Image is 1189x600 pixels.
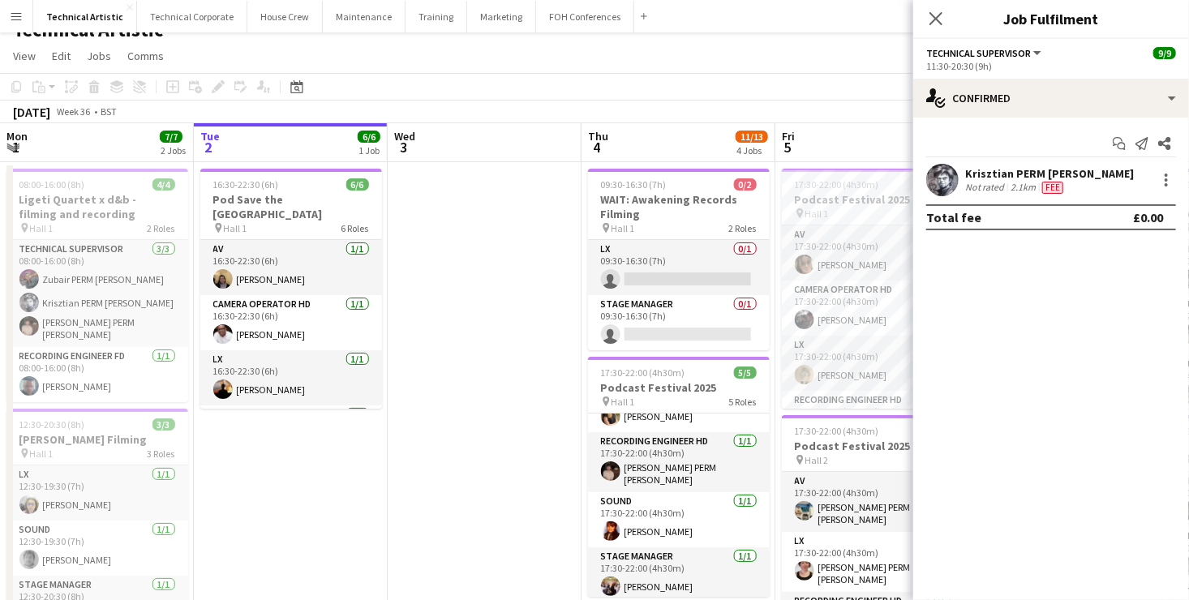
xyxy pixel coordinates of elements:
[6,240,188,347] app-card-role: Technical Supervisor3/308:00-16:00 (8h)Zubair PERM [PERSON_NAME]Krisztian PERM [PERSON_NAME][PERS...
[19,418,85,431] span: 12:30-20:30 (8h)
[13,104,50,120] div: [DATE]
[6,465,188,521] app-card-role: LX1/112:30-19:30 (7h)[PERSON_NAME]
[6,45,42,66] a: View
[782,225,964,281] app-card-role: AV1/117:30-22:00 (4h30m)[PERSON_NAME]
[13,49,36,63] span: View
[1042,182,1063,194] span: Fee
[392,138,415,156] span: 3
[1133,209,1163,225] div: £0.00
[200,295,382,350] app-card-role: Camera Operator HD1/116:30-22:30 (6h)[PERSON_NAME]
[224,222,247,234] span: Hall 1
[200,129,220,144] span: Tue
[394,129,415,144] span: Wed
[926,47,1044,59] button: Technical Supervisor
[101,105,117,118] div: BST
[323,1,406,32] button: Maintenance
[926,47,1031,59] span: Technical Supervisor
[588,295,770,350] app-card-role: Stage Manager0/109:30-16:30 (7h)
[601,366,685,379] span: 17:30-22:00 (4h30m)
[152,418,175,431] span: 3/3
[19,178,85,191] span: 08:00-16:00 (8h)
[346,178,369,191] span: 6/6
[782,169,964,409] app-job-card: 17:30-22:00 (4h30m)8/8Podcast Festival 2025 Hall 18 RolesAV1/117:30-22:00 (4h30m)[PERSON_NAME]Cam...
[779,138,795,156] span: 5
[6,521,188,576] app-card-role: Sound1/112:30-19:30 (7h)[PERSON_NAME]
[926,209,981,225] div: Total fee
[782,391,964,451] app-card-role: Recording Engineer HD1/117:30-22:00 (4h30m)
[152,178,175,191] span: 4/4
[148,448,175,460] span: 3 Roles
[965,181,1007,194] div: Not rated
[588,432,770,492] app-card-role: Recording Engineer HD1/117:30-22:00 (4h30m)[PERSON_NAME] PERM [PERSON_NAME]
[160,131,182,143] span: 7/7
[782,532,964,592] app-card-role: LX1/117:30-22:00 (4h30m)[PERSON_NAME] PERM [PERSON_NAME]
[612,396,635,408] span: Hall 1
[213,178,279,191] span: 16:30-22:30 (6h)
[729,396,757,408] span: 5 Roles
[200,240,382,295] app-card-role: AV1/116:30-22:30 (6h)[PERSON_NAME]
[30,448,54,460] span: Hall 1
[805,454,829,466] span: Hall 2
[1039,181,1067,194] div: Crew has different fees then in role
[406,1,467,32] button: Training
[588,380,770,395] h3: Podcast Festival 2025
[782,472,964,532] app-card-role: AV1/117:30-22:00 (4h30m)[PERSON_NAME] PERM [PERSON_NAME]
[33,1,137,32] button: Technical Artistic
[45,45,77,66] a: Edit
[926,60,1176,72] div: 11:30-20:30 (9h)
[782,129,795,144] span: Fri
[729,222,757,234] span: 2 Roles
[137,1,247,32] button: Technical Corporate
[782,281,964,336] app-card-role: Camera Operator HD1/117:30-22:00 (4h30m)[PERSON_NAME]
[200,169,382,409] app-job-card: 16:30-22:30 (6h)6/6Pod Save the [GEOGRAPHIC_DATA] Hall 16 RolesAV1/116:30-22:30 (6h)[PERSON_NAME]...
[200,405,382,465] app-card-role: Recording Engineer HD1/1
[358,144,380,156] div: 1 Job
[601,178,667,191] span: 09:30-16:30 (7h)
[795,425,879,437] span: 17:30-22:00 (4h30m)
[965,166,1134,181] div: Krisztian PERM [PERSON_NAME]
[200,192,382,221] h3: Pod Save the [GEOGRAPHIC_DATA]
[795,178,879,191] span: 17:30-22:00 (4h30m)
[782,192,964,207] h3: Podcast Festival 2025
[782,336,964,391] app-card-role: LX1/117:30-22:00 (4h30m)[PERSON_NAME]
[87,49,111,63] span: Jobs
[358,131,380,143] span: 6/6
[467,1,536,32] button: Marketing
[1007,181,1039,194] div: 2.1km
[161,144,186,156] div: 2 Jobs
[80,45,118,66] a: Jobs
[588,492,770,547] app-card-role: Sound1/117:30-22:00 (4h30m)[PERSON_NAME]
[6,169,188,402] app-job-card: 08:00-16:00 (8h)4/4Ligeti Quartet x d&b - filming and recording Hall 12 RolesTechnical Supervisor...
[6,432,188,447] h3: [PERSON_NAME] Filming
[588,169,770,350] app-job-card: 09:30-16:30 (7h)0/2WAIT: Awakening Records Filming Hall 12 RolesLX0/109:30-16:30 (7h) Stage Manag...
[536,1,634,32] button: FOH Conferences
[1153,47,1176,59] span: 9/9
[782,439,964,453] h3: Podcast Festival 2025
[734,366,757,379] span: 5/5
[588,192,770,221] h3: WAIT: Awakening Records Filming
[148,222,175,234] span: 2 Roles
[588,357,770,597] app-job-card: 17:30-22:00 (4h30m)5/5Podcast Festival 2025 Hall 15 Roles[PERSON_NAME]LX1/117:30-22:00 (4h30m)[PE...
[736,144,767,156] div: 4 Jobs
[200,350,382,405] app-card-role: LX1/116:30-22:30 (6h)[PERSON_NAME]
[586,138,608,156] span: 4
[247,1,323,32] button: House Crew
[6,129,28,144] span: Mon
[127,49,164,63] span: Comms
[612,222,635,234] span: Hall 1
[6,192,188,221] h3: Ligeti Quartet x d&b - filming and recording
[52,49,71,63] span: Edit
[913,8,1189,29] h3: Job Fulfilment
[588,129,608,144] span: Thu
[4,138,28,156] span: 1
[913,79,1189,118] div: Confirmed
[805,208,829,220] span: Hall 1
[198,138,220,156] span: 2
[54,105,94,118] span: Week 36
[121,45,170,66] a: Comms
